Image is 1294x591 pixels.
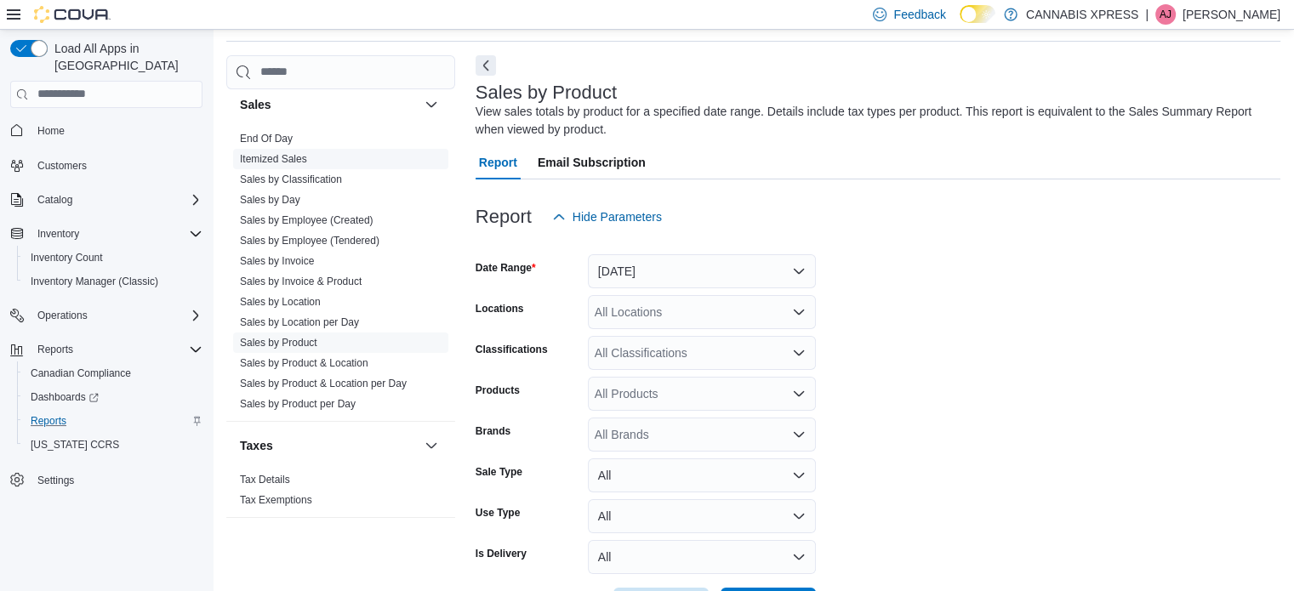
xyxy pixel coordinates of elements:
[31,224,202,244] span: Inventory
[476,384,520,397] label: Products
[240,275,362,288] span: Sales by Invoice & Product
[240,254,314,268] span: Sales by Invoice
[226,128,455,421] div: Sales
[240,494,312,506] a: Tax Exemptions
[476,207,532,227] h3: Report
[31,190,79,210] button: Catalog
[3,222,209,246] button: Inventory
[24,247,202,268] span: Inventory Count
[24,363,138,384] a: Canadian Compliance
[476,55,496,76] button: Next
[3,467,209,492] button: Settings
[37,159,87,173] span: Customers
[24,387,202,407] span: Dashboards
[31,414,66,428] span: Reports
[37,193,72,207] span: Catalog
[240,474,290,486] a: Tax Details
[31,251,103,264] span: Inventory Count
[479,145,517,179] span: Report
[17,433,209,457] button: [US_STATE] CCRS
[24,247,110,268] a: Inventory Count
[545,200,669,234] button: Hide Parameters
[31,390,99,404] span: Dashboards
[893,6,945,23] span: Feedback
[31,470,81,491] a: Settings
[588,458,816,492] button: All
[240,194,300,206] a: Sales by Day
[240,437,273,454] h3: Taxes
[37,124,65,138] span: Home
[3,304,209,327] button: Operations
[37,343,73,356] span: Reports
[476,343,548,356] label: Classifications
[240,96,418,113] button: Sales
[421,435,442,456] button: Taxes
[240,357,368,369] a: Sales by Product & Location
[240,152,307,166] span: Itemized Sales
[1183,4,1280,25] p: [PERSON_NAME]
[240,173,342,186] span: Sales by Classification
[792,305,806,319] button: Open list of options
[240,193,300,207] span: Sales by Day
[792,346,806,360] button: Open list of options
[17,270,209,293] button: Inventory Manager (Classic)
[37,474,74,487] span: Settings
[1160,4,1171,25] span: AJ
[37,309,88,322] span: Operations
[476,506,520,520] label: Use Type
[240,213,373,227] span: Sales by Employee (Created)
[240,295,321,309] span: Sales by Location
[240,173,342,185] a: Sales by Classification
[240,235,379,247] a: Sales by Employee (Tendered)
[240,234,379,247] span: Sales by Employee (Tendered)
[3,153,209,178] button: Customers
[476,261,536,275] label: Date Range
[31,367,131,380] span: Canadian Compliance
[31,469,202,490] span: Settings
[37,227,79,241] span: Inventory
[24,435,202,455] span: Washington CCRS
[476,424,510,438] label: Brands
[240,296,321,308] a: Sales by Location
[240,377,407,390] span: Sales by Product & Location per Day
[240,337,317,349] a: Sales by Product
[240,316,359,328] a: Sales by Location per Day
[31,339,80,360] button: Reports
[240,255,314,267] a: Sales by Invoice
[31,156,94,176] a: Customers
[17,361,209,385] button: Canadian Compliance
[1155,4,1176,25] div: Anthony John
[240,473,290,486] span: Tax Details
[24,411,73,431] a: Reports
[240,336,317,349] span: Sales by Product
[240,96,271,113] h3: Sales
[31,275,158,288] span: Inventory Manager (Classic)
[24,387,105,407] a: Dashboards
[31,121,71,141] a: Home
[31,438,119,452] span: [US_STATE] CCRS
[960,5,995,23] input: Dark Mode
[24,271,202,292] span: Inventory Manager (Classic)
[31,305,94,326] button: Operations
[792,428,806,441] button: Open list of options
[31,120,202,141] span: Home
[3,188,209,212] button: Catalog
[240,437,418,454] button: Taxes
[34,6,111,23] img: Cova
[17,409,209,433] button: Reports
[31,190,202,210] span: Catalog
[476,82,617,103] h3: Sales by Product
[3,118,209,143] button: Home
[226,469,455,517] div: Taxes
[588,540,816,574] button: All
[588,499,816,533] button: All
[421,94,442,115] button: Sales
[24,411,202,431] span: Reports
[476,465,522,479] label: Sale Type
[960,23,961,24] span: Dark Mode
[240,315,359,329] span: Sales by Location per Day
[240,397,356,411] span: Sales by Product per Day
[3,338,209,361] button: Reports
[31,224,86,244] button: Inventory
[240,356,368,370] span: Sales by Product & Location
